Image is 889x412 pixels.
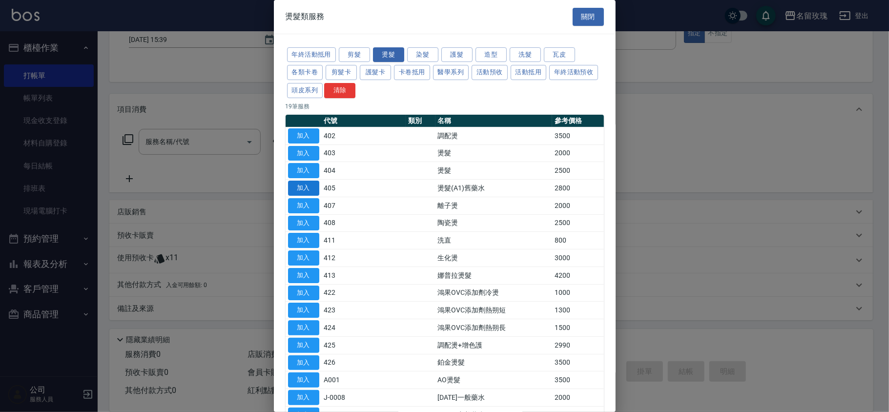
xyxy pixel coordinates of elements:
td: 402 [322,127,406,144]
td: 燙髮 [435,162,552,180]
th: 參考價格 [552,115,604,127]
td: 423 [322,302,406,319]
button: 加入 [288,181,319,196]
td: 鴻果OVC添加劑冷燙 [435,284,552,302]
td: 鴻果OVC添加劑熱朔短 [435,302,552,319]
button: 燙髮 [373,47,404,62]
td: 3500 [552,354,604,371]
button: 剪髮 [339,47,370,62]
button: 清除 [324,83,355,98]
td: 426 [322,354,406,371]
button: 年終活動抵用 [287,47,336,62]
button: 各類卡卷 [287,65,323,80]
th: 名稱 [435,115,552,127]
button: 活動預收 [472,65,508,80]
button: 加入 [288,338,319,353]
td: 鴻果OVC添加劑熱朔長 [435,319,552,337]
td: 調配燙 [435,127,552,144]
td: 2000 [552,197,604,214]
button: 加入 [288,355,319,371]
button: 年終活動預收 [549,65,598,80]
td: 洗直 [435,232,552,249]
button: 染髮 [407,47,438,62]
td: 403 [322,144,406,162]
td: 娜普拉燙髮 [435,267,552,284]
td: J-0008 [322,389,406,407]
button: 加入 [288,250,319,266]
td: 3500 [552,371,604,389]
button: 加入 [288,286,319,301]
td: 2800 [552,180,604,197]
td: AO燙髮 [435,371,552,389]
td: 2000 [552,144,604,162]
button: 醫學系列 [433,65,469,80]
td: 1000 [552,284,604,302]
td: 411 [322,232,406,249]
button: 加入 [288,163,319,178]
td: 405 [322,180,406,197]
td: 4200 [552,267,604,284]
td: 2000 [552,389,604,407]
button: 護髮卡 [360,65,391,80]
button: 加入 [288,146,319,161]
p: 19 筆服務 [286,102,604,111]
td: A001 [322,371,406,389]
button: 加入 [288,216,319,231]
td: 1300 [552,302,604,319]
button: 加入 [288,303,319,318]
button: 洗髮 [510,47,541,62]
button: 加入 [288,390,319,405]
button: 頭皮系列 [287,83,323,98]
td: 生化燙 [435,249,552,267]
td: 3000 [552,249,604,267]
button: 活動抵用 [511,65,547,80]
td: 412 [322,249,406,267]
td: 1500 [552,319,604,337]
button: 護髮 [441,47,473,62]
td: 422 [322,284,406,302]
button: 關閉 [573,8,604,26]
button: 加入 [288,268,319,283]
td: 425 [322,336,406,354]
th: 代號 [322,115,406,127]
button: 造型 [476,47,507,62]
td: 413 [322,267,406,284]
td: 2990 [552,336,604,354]
button: 加入 [288,320,319,335]
td: 424 [322,319,406,337]
td: 3500 [552,127,604,144]
td: 408 [322,214,406,232]
td: 調配燙+增色護 [435,336,552,354]
button: 卡卷抵用 [394,65,430,80]
td: 404 [322,162,406,180]
th: 類別 [406,115,435,127]
td: 燙髮 [435,144,552,162]
button: 加入 [288,233,319,248]
td: 陶瓷燙 [435,214,552,232]
td: 離子燙 [435,197,552,214]
td: 407 [322,197,406,214]
td: 燙髮(A1)舊藥水 [435,180,552,197]
td: 800 [552,232,604,249]
button: 瓦皮 [544,47,575,62]
td: 2500 [552,214,604,232]
td: 鉑金燙髮 [435,354,552,371]
button: 加入 [288,198,319,213]
button: 加入 [288,372,319,388]
td: [DATE]一般藥水 [435,389,552,407]
button: 加入 [288,128,319,144]
span: 燙髮類服務 [286,12,325,21]
td: 2500 [552,162,604,180]
button: 剪髮卡 [326,65,357,80]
